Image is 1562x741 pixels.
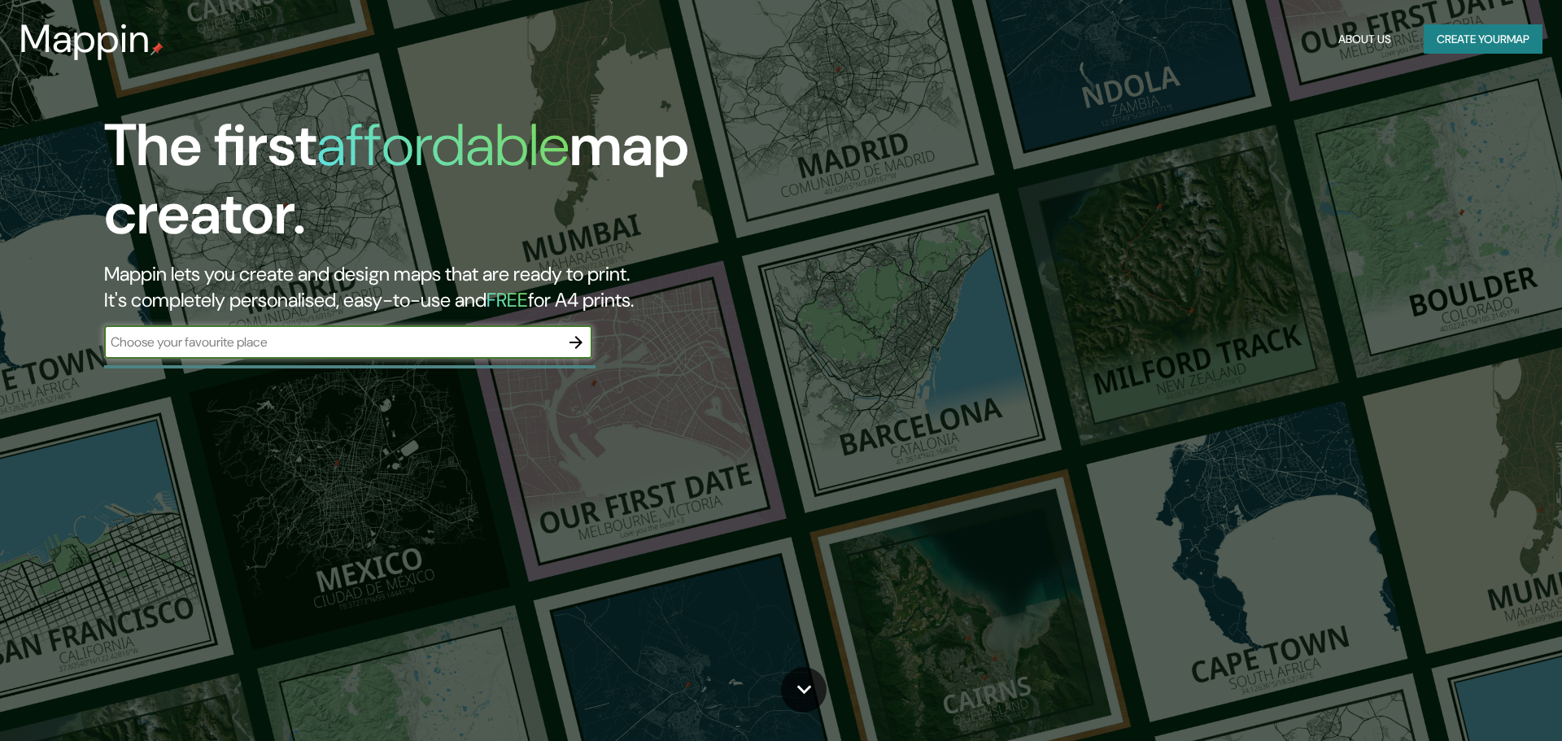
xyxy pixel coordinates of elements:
img: mappin-pin [151,42,164,55]
h5: FREE [486,287,528,312]
button: Create yourmap [1424,24,1542,54]
h2: Mappin lets you create and design maps that are ready to print. It's completely personalised, eas... [104,261,885,313]
h1: The first map creator. [104,111,885,261]
input: Choose your favourite place [104,333,560,351]
h1: affordable [316,107,569,183]
h3: Mappin [20,16,151,62]
button: About Us [1332,24,1398,54]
